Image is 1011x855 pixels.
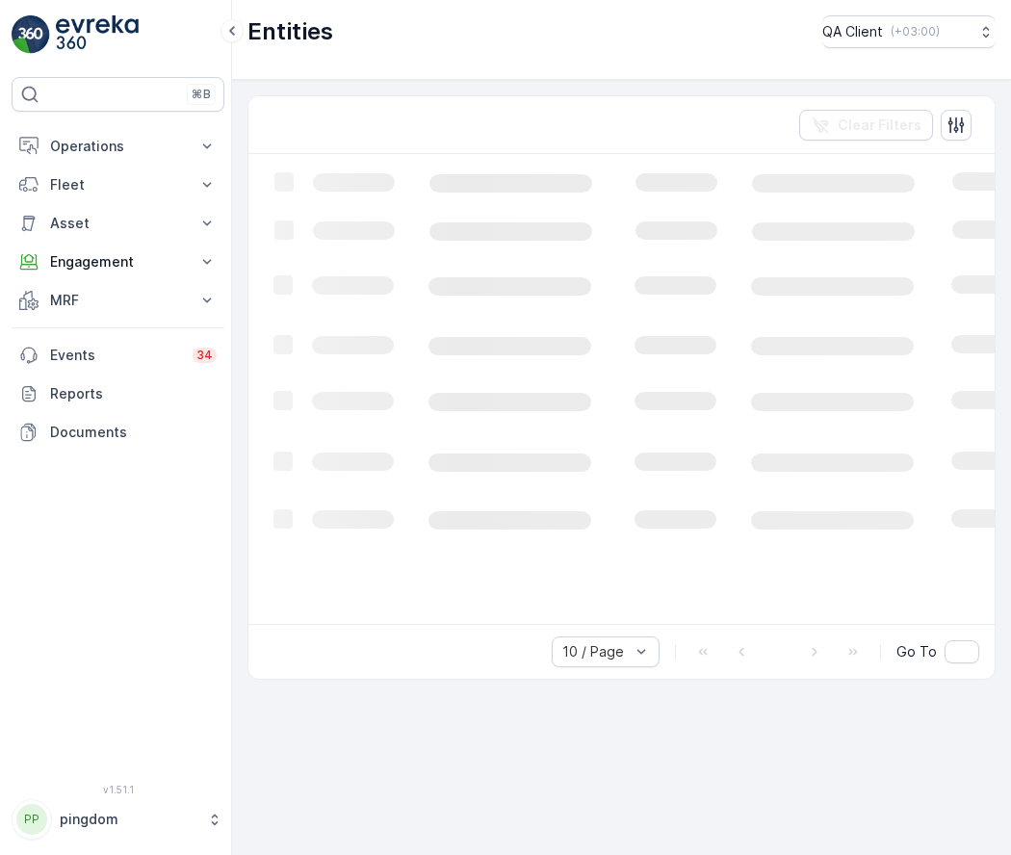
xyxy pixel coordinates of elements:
p: Documents [50,423,217,442]
p: Reports [50,384,217,403]
p: Clear Filters [838,116,921,135]
p: Fleet [50,175,186,194]
a: Events34 [12,336,224,375]
button: Engagement [12,243,224,281]
img: logo_light-DOdMpM7g.png [56,15,139,54]
p: MRF [50,291,186,310]
p: Entities [247,16,333,47]
p: pingdom [60,810,197,829]
button: Asset [12,204,224,243]
span: v 1.51.1 [12,784,224,795]
button: Fleet [12,166,224,204]
p: ( +03:00 ) [891,24,940,39]
button: Operations [12,127,224,166]
p: QA Client [822,22,883,41]
button: QA Client(+03:00) [822,15,996,48]
span: Go To [896,642,937,661]
p: 34 [196,348,213,363]
button: PPpingdom [12,799,224,840]
p: Events [50,346,181,365]
a: Reports [12,375,224,413]
div: PP [16,804,47,835]
button: MRF [12,281,224,320]
p: Asset [50,214,186,233]
img: logo [12,15,50,54]
p: ⌘B [192,87,211,102]
p: Engagement [50,252,186,272]
a: Documents [12,413,224,452]
p: Operations [50,137,186,156]
button: Clear Filters [799,110,933,141]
